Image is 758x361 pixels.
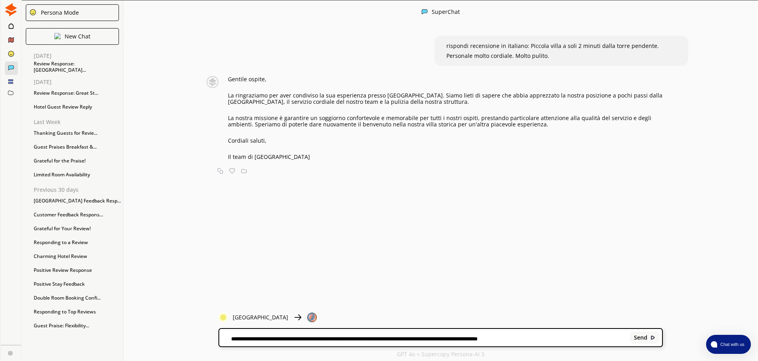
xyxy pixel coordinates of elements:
p: [GEOGRAPHIC_DATA] [233,314,288,321]
p: La ringraziamo per aver condiviso la sua esperienza presso [GEOGRAPHIC_DATA]. Siamo lieti di sape... [228,92,662,105]
div: Responding to Top Reviews [30,306,123,318]
p: La nostra missione è garantire un soggiorno confortevole e memorabile per tutti i nostri ospiti, ... [228,115,662,128]
div: Guest Praise: Flexibility... [30,320,123,332]
div: [GEOGRAPHIC_DATA] Feedback Resp... [30,195,123,207]
div: Grateful for the Praise! [30,155,123,167]
div: Persona Mode [38,10,79,16]
p: GPT 4o + Supercopy Persona-AI 3 [397,351,484,357]
div: Double Room Booking Confi... [30,292,123,304]
div: Review Response: [GEOGRAPHIC_DATA]... [30,61,123,73]
div: Responding to Feedback: A... [30,334,123,346]
p: New Chat [65,33,90,40]
img: Close [218,313,228,322]
img: Close [307,313,317,322]
b: Send [634,334,647,341]
p: Il team di [GEOGRAPHIC_DATA] [228,154,662,160]
p: [DATE] [34,53,123,59]
button: atlas-launcher [706,335,751,354]
span: Chat with us [717,341,746,348]
div: Positive Review Response [30,264,123,276]
img: Close [8,351,13,355]
p: [DATE] [34,79,123,85]
div: Responding to a Review [30,237,123,248]
img: Close [201,76,224,88]
div: Customer Feedback Respons... [30,209,123,221]
div: Guest Praises Breakfast &... [30,141,123,153]
div: SuperChat [432,9,460,16]
span: rispondi recensione in italiano: Piccola villa a soli 2 minuti dalla torre pendente. Personale mo... [446,42,659,59]
img: Close [54,33,61,39]
img: Close [650,335,656,340]
div: Charming Hotel Review [30,250,123,262]
img: Favorite [229,168,235,174]
img: Close [4,3,17,16]
img: Close [293,313,302,322]
a: Close [1,345,21,359]
div: Limited Room Availability [30,169,123,181]
div: Positive Stay Feedback [30,278,123,290]
img: Copy [217,168,223,174]
img: Close [29,9,36,16]
div: Thanking Guests for Revie... [30,127,123,139]
p: Last Week [34,119,123,125]
p: Cordiali saluti, [228,138,662,144]
p: Gentile ospite, [228,76,662,82]
div: Review Response: Great St... [30,87,123,99]
div: Grateful for Your Review! [30,223,123,235]
img: Save [241,168,247,174]
div: Hotel Guest Review Reply [30,101,123,113]
img: Close [421,9,428,15]
p: Previous 30 days [34,187,123,193]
